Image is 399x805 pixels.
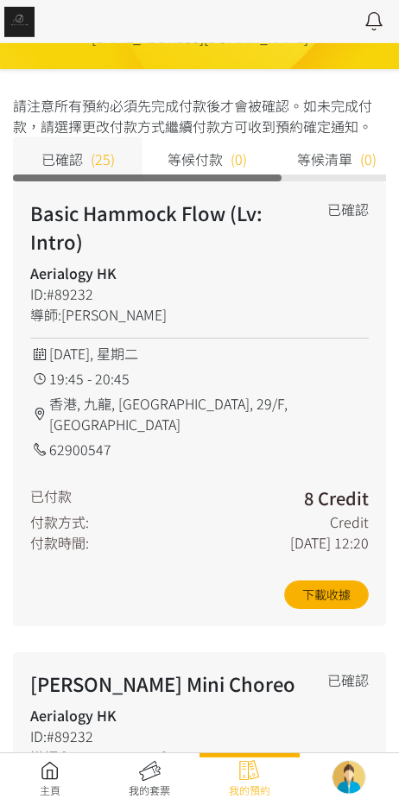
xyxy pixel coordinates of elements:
[284,580,369,609] a: 下載收據
[330,511,369,532] div: Credit
[41,149,83,169] span: 已確認
[304,485,369,511] h3: 8 Credit
[30,263,301,283] h4: Aerialogy HK
[30,304,301,325] div: 導師:[PERSON_NAME]
[30,485,72,511] div: 已付款
[30,746,301,767] div: 導師:[PERSON_NAME]
[49,393,369,434] span: 香港, 九龍, [GEOGRAPHIC_DATA], 29/F, [GEOGRAPHIC_DATA]
[30,705,301,726] h4: Aerialogy HK
[30,368,369,389] div: 19:45 - 20:45
[168,149,223,169] span: 等候付款
[290,532,369,553] div: [DATE] 12:20
[327,669,369,690] div: 已確認
[30,199,301,256] h2: Basic Hammock Flow (Lv: Intro)
[30,511,89,532] div: 付款方式:
[30,726,301,746] div: ID:#89232
[30,669,301,698] h2: [PERSON_NAME] Mini Choreo
[30,532,89,553] div: 付款時間:
[360,149,377,169] span: (0)
[30,283,301,304] div: ID:#89232
[297,149,352,169] span: 等候清單
[30,343,369,364] div: [DATE], 星期二
[91,149,115,169] span: (25)
[231,149,247,169] span: (0)
[327,199,369,219] div: 已確認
